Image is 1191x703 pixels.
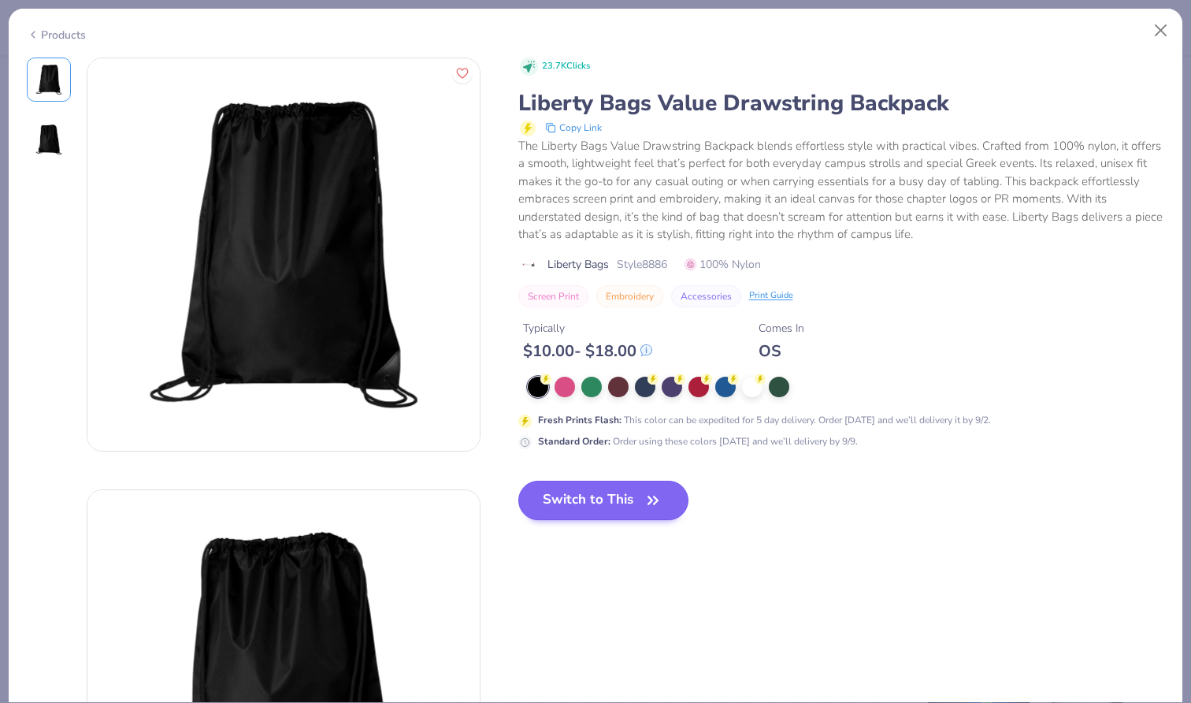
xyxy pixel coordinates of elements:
[685,256,761,273] span: 100% Nylon
[759,320,804,337] div: Comes In
[87,58,480,451] img: Front
[518,481,689,520] button: Switch to This
[518,88,1165,118] div: Liberty Bags Value Drawstring Backpack
[518,137,1165,244] div: The Liberty Bags Value Drawstring Backpack blends effortless style with practical vibes. Crafted ...
[452,63,473,84] button: Like
[749,289,793,303] div: Print Guide
[671,285,741,307] button: Accessories
[1146,16,1176,46] button: Close
[523,341,652,361] div: $ 10.00 - $ 18.00
[538,414,621,426] strong: Fresh Prints Flash :
[518,259,540,271] img: brand logo
[27,27,86,43] div: Products
[759,341,804,361] div: OS
[30,61,68,99] img: Front
[518,285,588,307] button: Screen Print
[30,121,68,158] img: Back
[547,256,609,273] span: Liberty Bags
[523,320,652,337] div: Typically
[617,256,667,273] span: Style 8886
[538,435,610,448] strong: Standard Order :
[596,285,663,307] button: Embroidery
[538,413,991,427] div: This color can be expedited for 5 day delivery. Order [DATE] and we’ll delivery it by 9/2.
[540,118,607,137] button: copy to clipboard
[542,60,590,73] span: 23.7K Clicks
[538,434,858,448] div: Order using these colors [DATE] and we’ll delivery by 9/9.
